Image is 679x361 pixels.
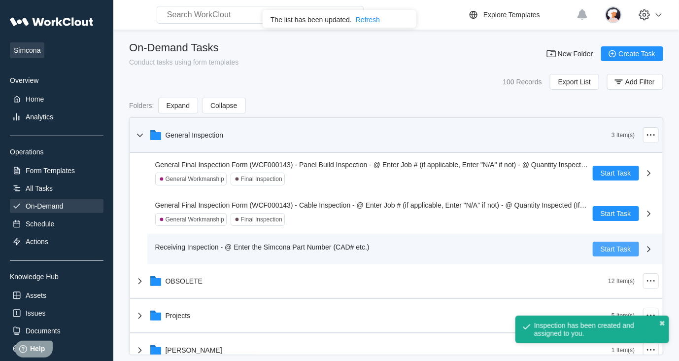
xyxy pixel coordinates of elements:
[26,167,75,175] div: Form Templates
[10,324,103,338] a: Documents
[611,312,635,319] div: 5 Item(s)
[26,202,63,210] div: On-Demand
[155,243,370,251] span: Receiving Inspection - @ Enter the Simcona Part Number (CAD# etc.)
[407,14,412,22] button: close
[608,278,635,285] div: 12 Item(s)
[167,102,190,109] span: Expand
[483,11,540,19] div: Explore Templates
[129,102,154,109] div: Folders :
[10,181,103,195] a: All Tasks
[26,113,53,121] div: Analytics
[593,206,639,221] button: Start Task
[26,220,54,228] div: Schedule
[534,322,639,337] div: Inspection has been created and assigned to you.
[10,306,103,320] a: Issues
[26,95,44,103] div: Home
[10,148,103,156] div: Operations
[155,161,637,169] span: General Final Inspection Form (WCF000143) - Panel Build Inspection - @ Enter Job # (if applicable...
[540,46,601,61] button: New Folder
[10,289,103,302] a: Assets
[10,342,103,356] a: Skills
[147,153,663,193] a: General Final Inspection Form (WCF000143) - Panel Build Inspection - @ Enter Job # (if applicable...
[202,98,245,113] button: Collapse
[593,166,639,180] button: Start Task
[155,201,620,209] span: General Final Inspection Form (WCF000143) - Cable Inspection - @ Enter Job # (if applicable, Ente...
[607,74,663,90] button: Add Filter
[10,217,103,231] a: Schedule
[601,46,663,61] button: Create Task
[625,78,655,85] span: Add Filter
[10,92,103,106] a: Home
[558,78,591,85] span: Export List
[10,199,103,213] a: On-Demand
[129,41,239,54] div: On-Demand Tasks
[210,102,237,109] span: Collapse
[10,42,44,58] span: Simcona
[10,273,103,281] div: Knowledge Hub
[241,176,282,182] div: Final Inspection
[550,74,599,90] button: Export List
[356,16,380,24] div: Refresh
[241,216,282,223] div: Final Inspection
[166,176,224,182] div: General Workmanship
[601,210,631,217] span: Start Task
[147,193,663,234] a: General Final Inspection Form (WCF000143) - Cable Inspection - @ Enter Job # (if applicable, Ente...
[26,238,48,246] div: Actions
[147,234,663,264] a: Receiving Inspection - @ Enter the Simcona Part Number (CAD# etc.)Start Task
[601,246,631,253] span: Start Task
[271,16,352,24] div: The list has been updated.
[26,309,45,317] div: Issues
[558,50,593,57] span: New Folder
[611,132,635,139] div: 3 Item(s)
[503,78,542,86] div: 100 Records
[10,164,103,178] a: Form Templates
[601,170,631,177] span: Start Task
[26,291,46,299] div: Assets
[619,50,655,57] span: Create Task
[659,320,665,327] button: close
[26,327,61,335] div: Documents
[166,131,224,139] div: General Inspection
[166,216,224,223] div: General Workmanship
[166,346,222,354] div: [PERSON_NAME]
[605,6,622,23] img: user-4.png
[10,110,103,124] a: Analytics
[10,76,103,84] div: Overview
[157,6,364,24] input: Search WorkClout
[158,98,198,113] button: Expand
[468,9,572,21] a: Explore Templates
[10,235,103,249] a: Actions
[166,312,191,320] div: Projects
[593,242,639,256] button: Start Task
[129,58,239,66] div: Conduct tasks using form templates
[166,277,203,285] div: OBSOLETE
[26,184,53,192] div: All Tasks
